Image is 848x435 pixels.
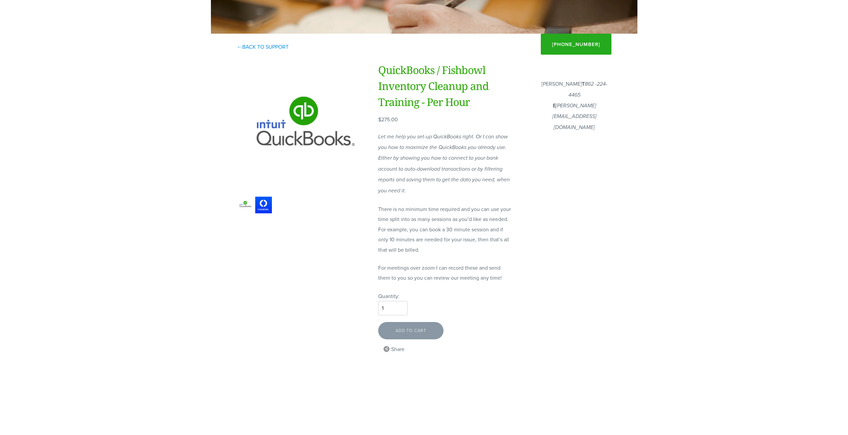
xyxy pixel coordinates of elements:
[378,204,511,255] p: There is no minimum time required and you can use your time split into as many sessions as you’d ...
[378,322,443,339] div: Add To Cart
[378,115,511,123] div: $275.00
[582,80,585,88] strong: T
[552,103,596,131] em: [PERSON_NAME][EMAIL_ADDRESS][DOMAIN_NAME]
[237,43,242,50] span: ←
[384,346,405,352] div: Share
[237,62,370,195] img: quickbooks-thingy.png
[378,62,511,110] h1: QuickBooks / Fishbowl Inventory Cleanup and Training - Per Hour
[248,197,279,213] img: Fishbowl New logo.png
[568,81,607,98] em: 862 -224-4465
[237,197,254,213] img: quickbooks-thingy.png
[541,34,611,55] a: [PHONE_NUMBER]
[378,263,511,283] p: For meetings over zoom I can record these and send them to you so you can review our meeting any ...
[378,301,408,315] input: Quantity
[237,43,289,50] a: ←Back to Support
[378,291,511,301] div: Quantity:
[553,102,556,109] strong: E
[396,328,426,333] div: Add To Cart
[378,134,511,194] em: Let me help you set-up QuickBooks right. Or I can show you how to maximize the QuickBooks you alr...
[537,79,611,133] p: [PERSON_NAME]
